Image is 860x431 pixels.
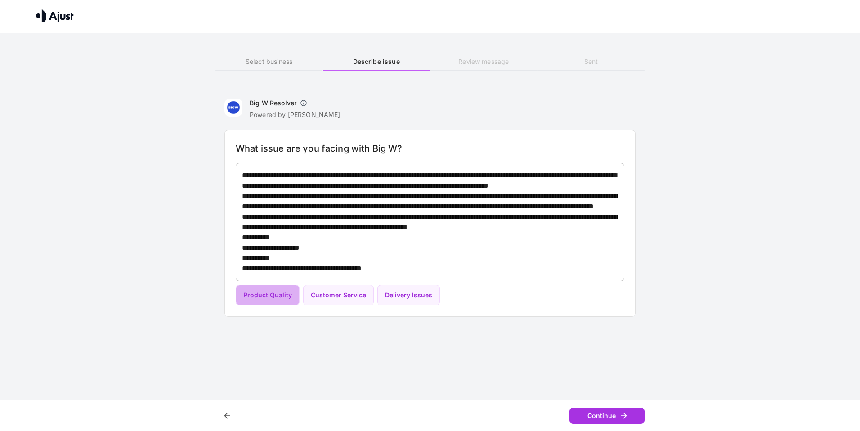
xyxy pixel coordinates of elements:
[224,99,242,117] img: Big W
[236,285,300,306] button: Product Quality
[323,57,430,67] h6: Describe issue
[36,9,74,22] img: Ajust
[250,99,296,108] h6: Big W Resolver
[215,57,322,67] h6: Select business
[430,57,537,67] h6: Review message
[537,57,645,67] h6: Sent
[303,285,374,306] button: Customer Service
[377,285,440,306] button: Delivery Issues
[569,408,645,424] button: Continue
[236,141,624,156] h6: What issue are you facing with Big W?
[250,110,340,119] p: Powered by [PERSON_NAME]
